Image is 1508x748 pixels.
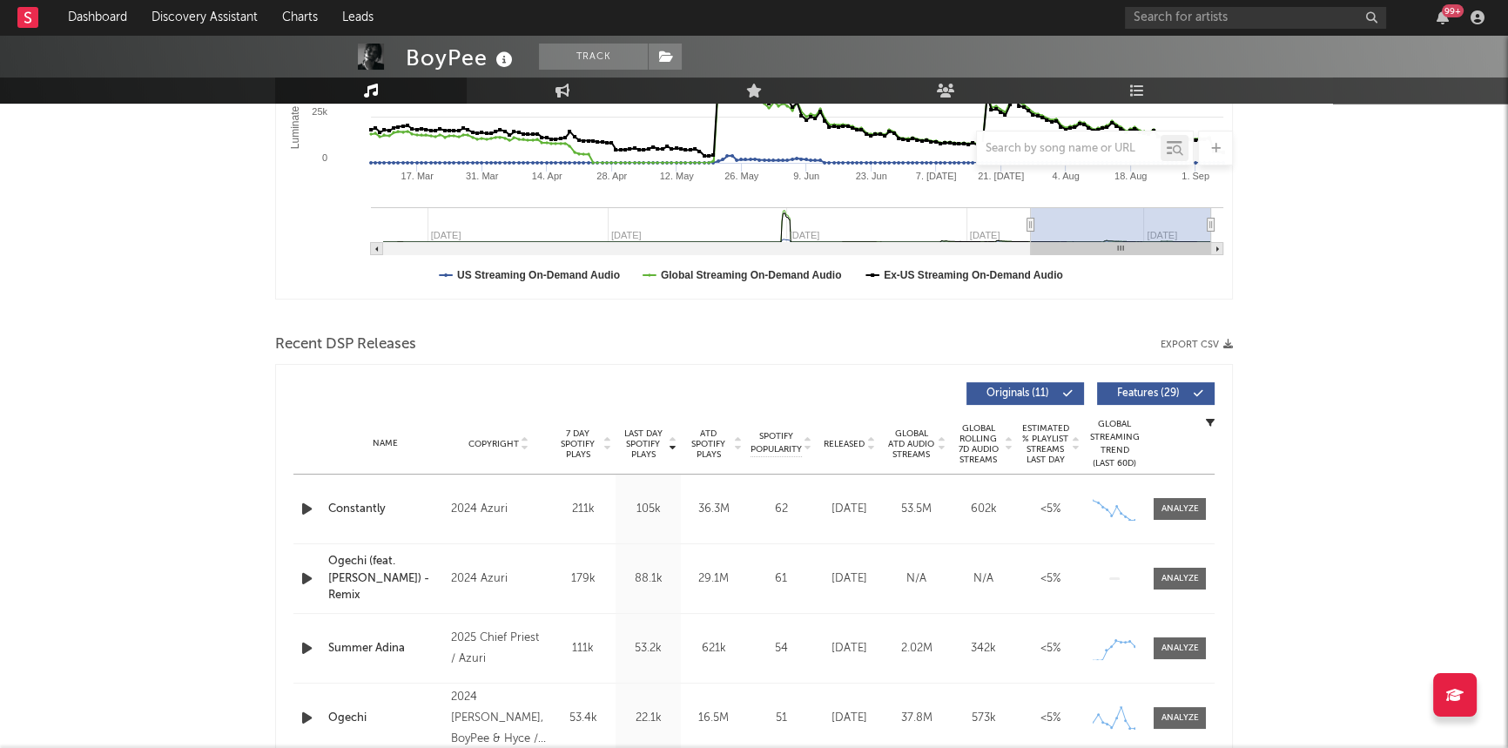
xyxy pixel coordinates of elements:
div: 37.8M [887,710,946,727]
text: Ex-US Streaming On-Demand Audio [884,269,1063,281]
button: Export CSV [1161,340,1233,350]
div: <5% [1021,501,1080,518]
div: 53.5M [887,501,946,518]
text: 12. May [660,171,695,181]
div: 105k [620,501,677,518]
div: 2.02M [887,640,946,657]
div: <5% [1021,710,1080,727]
div: N/A [887,570,946,588]
text: 9. Jun [793,171,819,181]
text: 4. Aug [1052,171,1079,181]
button: Originals(11) [966,382,1084,405]
text: 31. Mar [466,171,499,181]
div: 2024 Azuri [451,569,546,590]
div: 99 + [1442,4,1464,17]
div: 111k [555,640,611,657]
div: 16.5M [685,710,742,727]
button: 99+ [1437,10,1449,24]
span: Features ( 29 ) [1108,388,1188,399]
span: Last Day Spotify Plays [620,428,666,460]
text: Global Streaming On-Demand Audio [661,269,842,281]
text: 25k [312,106,327,117]
span: Originals ( 11 ) [978,388,1058,399]
button: Track [539,44,648,70]
text: US Streaming On-Demand Audio [457,269,620,281]
button: Features(29) [1097,382,1215,405]
a: Ogechi (feat. [PERSON_NAME]) - Remix [328,553,442,604]
text: 28. Apr [596,171,627,181]
span: 7 Day Spotify Plays [555,428,601,460]
div: 36.3M [685,501,742,518]
div: 61 [751,570,811,588]
div: [DATE] [820,570,879,588]
div: Name [328,437,442,450]
div: 29.1M [685,570,742,588]
div: 22.1k [620,710,677,727]
span: Recent DSP Releases [275,334,416,355]
div: 2024 Azuri [451,499,546,520]
a: Constantly [328,501,442,518]
div: <5% [1021,640,1080,657]
div: 602k [954,501,1013,518]
div: 53.4k [555,710,611,727]
div: 2025 Chief Priest / Azuri [451,628,546,670]
div: 179k [555,570,611,588]
text: 26. May [724,171,759,181]
span: Released [824,439,865,449]
text: 23. Jun [856,171,887,181]
span: Copyright [468,439,518,449]
text: 14. Apr [532,171,562,181]
span: Spotify Popularity [751,430,802,456]
text: 17. Mar [401,171,434,181]
text: 1. Sep [1181,171,1209,181]
div: [DATE] [820,501,879,518]
a: Summer Adina [328,640,442,657]
text: 18. Aug [1114,171,1147,181]
div: 621k [685,640,742,657]
span: ATD Spotify Plays [685,428,731,460]
div: N/A [954,570,1013,588]
a: Ogechi [328,710,442,727]
div: BoyPee [406,44,517,72]
div: <5% [1021,570,1080,588]
span: Estimated % Playlist Streams Last Day [1021,423,1069,465]
div: 62 [751,501,811,518]
div: 342k [954,640,1013,657]
div: 54 [751,640,811,657]
div: [DATE] [820,710,879,727]
div: 573k [954,710,1013,727]
text: 7. [DATE] [916,171,957,181]
span: Global ATD Audio Streams [887,428,935,460]
div: [DATE] [820,640,879,657]
text: 21. [DATE] [978,171,1024,181]
span: Global Rolling 7D Audio Streams [954,423,1002,465]
input: Search for artists [1125,7,1386,29]
div: Global Streaming Trend (Last 60D) [1088,418,1141,470]
div: 88.1k [620,570,677,588]
div: 51 [751,710,811,727]
div: 211k [555,501,611,518]
input: Search by song name or URL [977,142,1161,156]
div: 53.2k [620,640,677,657]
